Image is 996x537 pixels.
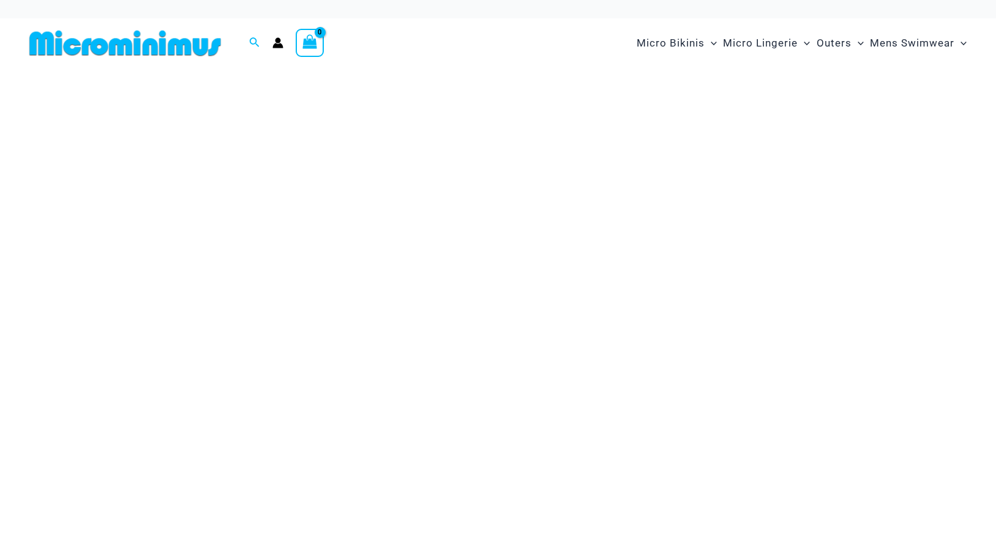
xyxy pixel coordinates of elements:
span: Micro Lingerie [723,28,798,59]
img: MM SHOP LOGO FLAT [24,29,226,57]
span: Mens Swimwear [870,28,954,59]
a: Micro BikinisMenu ToggleMenu Toggle [634,24,720,62]
span: Menu Toggle [852,28,864,59]
a: Micro LingerieMenu ToggleMenu Toggle [720,24,813,62]
span: Micro Bikinis [637,28,705,59]
span: Menu Toggle [798,28,810,59]
a: Account icon link [272,37,283,48]
span: Menu Toggle [954,28,967,59]
nav: Site Navigation [632,23,972,64]
a: View Shopping Cart, empty [296,29,324,57]
span: Menu Toggle [705,28,717,59]
a: Search icon link [249,36,260,51]
a: Mens SwimwearMenu ToggleMenu Toggle [867,24,970,62]
a: OutersMenu ToggleMenu Toggle [814,24,867,62]
span: Outers [817,28,852,59]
